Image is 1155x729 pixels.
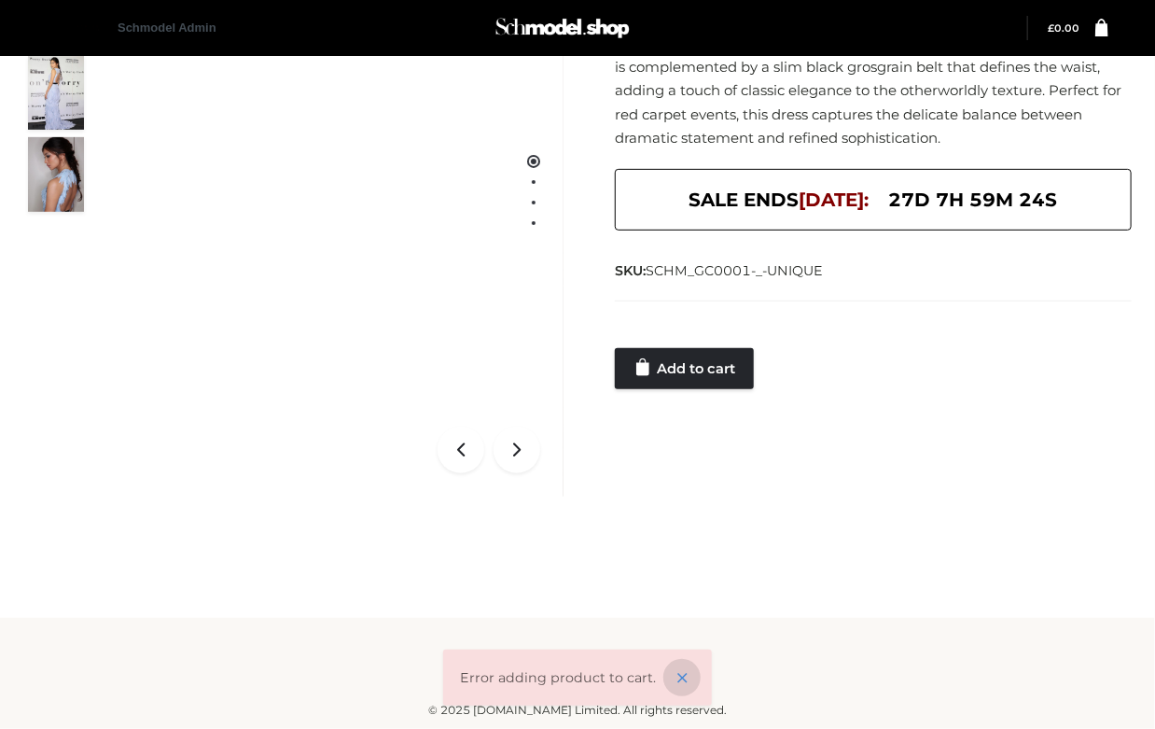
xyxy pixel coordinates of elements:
span: £ [1048,22,1054,35]
img: Screenshot-2024-10-29-at-10.00.01%E2%80%AFAM.jpg [28,55,84,130]
bdi: 0.00 [1048,22,1079,35]
a: Schmodel Admin 964 [118,21,216,68]
span: SCHM_GC0001-_-UNIQUE [646,262,823,279]
div: SALE ENDS [615,169,1132,231]
img: Screenshot-2024-10-29-at-9.59.50%E2%80%AFAM.jpg [28,137,84,212]
span: SKU: [615,259,825,282]
img: Schmodel Admin 964 [493,9,633,47]
a: Add to cart [615,348,754,389]
span: 27d 7h 59m 24s [889,184,1058,216]
p: A ethereal light blue gown crafted entirely from delicate feather-like layers, creating a cascadi... [615,7,1132,150]
a: £0.00 [1048,22,1079,35]
div: © 2025 [DOMAIN_NAME] Limited. All rights reserved. [23,701,1132,720]
div: Error adding product to cart. [443,650,712,706]
span: [DATE]: [800,189,870,211]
